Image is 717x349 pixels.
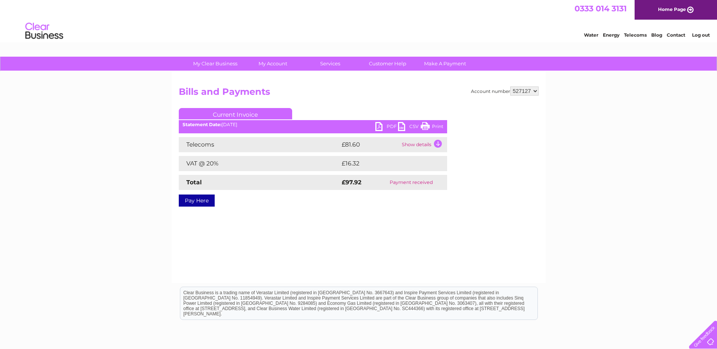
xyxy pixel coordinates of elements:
div: Clear Business is a trading name of Verastar Limited (registered in [GEOGRAPHIC_DATA] No. 3667643... [180,4,537,37]
td: Show details [400,137,447,152]
td: Payment received [375,175,447,190]
a: Blog [651,32,662,38]
a: My Account [242,57,304,71]
a: Print [421,122,443,133]
td: £16.32 [340,156,431,171]
a: Customer Help [356,57,419,71]
a: Contact [667,32,685,38]
a: Services [299,57,361,71]
a: Log out [692,32,710,38]
img: logo.png [25,20,63,43]
b: Statement Date: [183,122,221,127]
h2: Bills and Payments [179,86,539,101]
a: 0333 014 3131 [575,4,627,13]
div: Account number [471,86,539,96]
a: My Clear Business [184,57,246,71]
a: Pay Here [179,195,215,207]
a: PDF [375,122,398,133]
strong: £97.92 [342,179,361,186]
a: Make A Payment [414,57,476,71]
td: VAT @ 20% [179,156,340,171]
a: Water [584,32,598,38]
a: CSV [398,122,421,133]
strong: Total [186,179,202,186]
a: Energy [603,32,619,38]
div: [DATE] [179,122,447,127]
td: Telecoms [179,137,340,152]
td: £81.60 [340,137,400,152]
a: Telecoms [624,32,647,38]
a: Current Invoice [179,108,292,119]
